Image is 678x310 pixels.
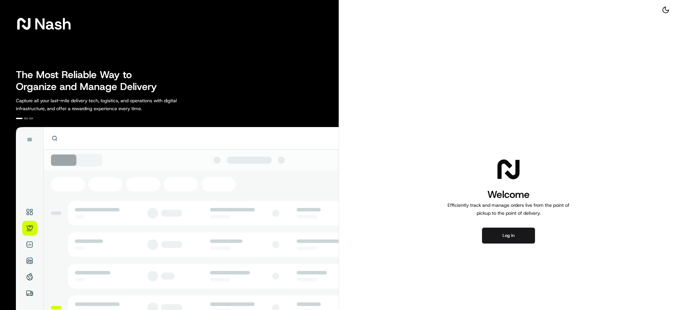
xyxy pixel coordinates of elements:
[482,228,535,244] button: Log in
[16,97,207,112] p: Capture all your last-mile delivery tech, logistics, and operations with digital infrastructure, ...
[16,69,164,93] h2: The Most Reliable Way to Organize and Manage Delivery
[445,201,572,217] p: Efficiently track and manage orders live from the point of pickup to the point of delivery.
[445,188,572,201] h1: Welcome
[34,17,71,30] span: Nash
